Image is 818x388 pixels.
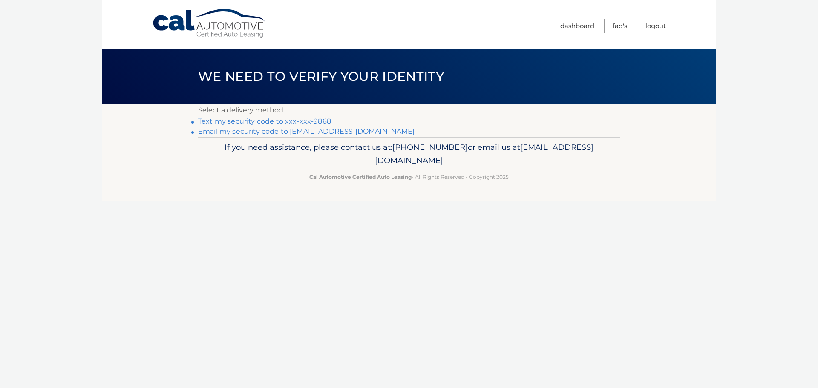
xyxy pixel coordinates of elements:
a: Logout [645,19,666,33]
p: Select a delivery method: [198,104,620,116]
a: Email my security code to [EMAIL_ADDRESS][DOMAIN_NAME] [198,127,415,135]
a: Dashboard [560,19,594,33]
span: We need to verify your identity [198,69,444,84]
a: Text my security code to xxx-xxx-9868 [198,117,331,125]
strong: Cal Automotive Certified Auto Leasing [309,174,412,180]
span: [PHONE_NUMBER] [392,142,468,152]
p: - All Rights Reserved - Copyright 2025 [204,172,614,181]
p: If you need assistance, please contact us at: or email us at [204,141,614,168]
a: Cal Automotive [152,9,267,39]
a: FAQ's [613,19,627,33]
